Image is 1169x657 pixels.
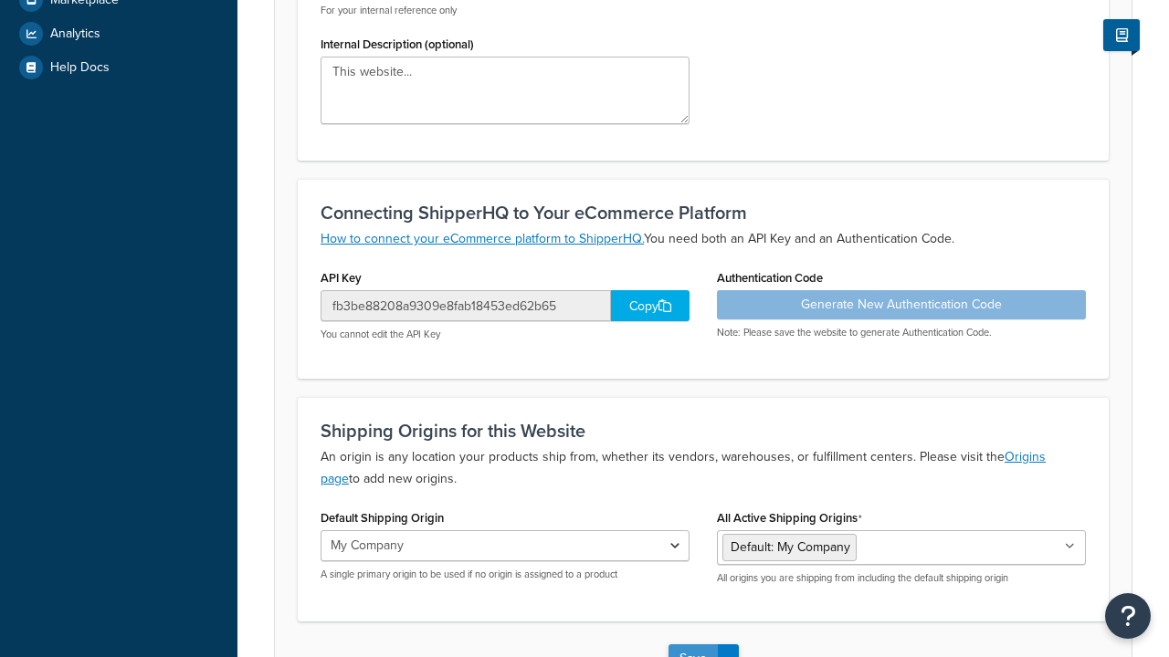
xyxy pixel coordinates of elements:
span: Help Docs [50,60,110,76]
h3: Shipping Origins for this Website [321,421,1086,441]
p: You cannot edit the API Key [321,328,690,341]
p: All origins you are shipping from including the default shipping origin [717,571,1086,585]
button: Open Resource Center [1105,593,1151,639]
a: Origins page [321,447,1046,488]
a: Analytics [14,17,224,50]
p: You need both an API Key and an Authentication Code. [321,228,1086,250]
button: Show Help Docs [1103,19,1140,51]
label: Default Shipping Origin [321,511,444,525]
a: Help Docs [14,51,224,84]
a: How to connect your eCommerce platform to ShipperHQ. [321,229,644,248]
div: Copy [611,290,690,321]
label: Internal Description (optional) [321,37,474,51]
span: Default: My Company [731,537,850,557]
p: An origin is any location your products ship from, whether its vendors, warehouses, or fulfillmen... [321,446,1086,490]
label: Authentication Code [717,271,823,285]
span: Analytics [50,26,100,42]
label: API Key [321,271,362,285]
p: Note: Please save the website to generate Authentication Code. [717,326,1086,339]
textarea: This website... [321,57,690,124]
p: For your internal reference only [321,4,690,17]
label: All Active Shipping Origins [717,511,862,526]
h3: Connecting ShipperHQ to Your eCommerce Platform [321,203,1086,223]
p: A single primary origin to be used if no origin is assigned to a product [321,568,690,581]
